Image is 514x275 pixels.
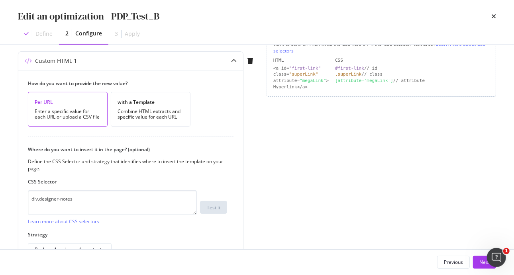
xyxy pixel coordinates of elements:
[479,259,490,265] div: Next
[444,259,463,265] div: Previous
[35,99,101,105] div: Per URL
[18,10,159,23] div: Edit an optimization - PDP_Test_B
[200,201,227,214] button: Test it
[28,80,227,87] label: How do you want to provide the new value?
[335,72,361,77] div: .superLink
[273,57,329,64] div: HTML
[28,231,227,238] label: Strategy
[289,72,318,77] div: "superLink"
[28,243,112,256] button: Replace the element's content
[300,78,326,83] div: "megaLink"
[503,248,510,254] span: 1
[28,190,197,215] textarea: div.designer-notes
[335,66,364,71] div: #first-link
[35,247,102,252] div: Replace the element's content
[28,158,227,172] div: Define the CSS Selector and strategy that identifies where to insert the template on your page.
[75,29,102,37] div: Configure
[115,30,118,38] div: 3
[289,66,321,71] div: "first-link"
[335,57,489,64] div: CSS
[207,204,220,211] div: Test it
[335,78,393,83] div: [attribute='megaLink']
[487,248,506,267] iframe: Intercom live chat
[335,65,489,72] div: // id
[273,41,486,54] a: Learn more about CSS selectors
[335,71,489,78] div: // class
[118,99,184,105] div: with a Template
[273,84,329,90] div: Hyperlink</a>
[473,256,496,269] button: Next
[28,146,227,153] label: Where do you want to insert it in the page? (optional)
[35,57,77,65] div: Custom HTML 1
[118,109,184,120] div: Combine HTML extracts and specific value for each URL
[35,30,53,38] div: Define
[273,65,329,72] div: <a id=
[28,178,227,185] label: CSS Selector
[273,71,329,78] div: class=
[28,218,99,225] a: Learn more about CSS selectors
[437,256,470,269] button: Previous
[491,10,496,23] div: times
[273,78,329,84] div: attribute= >
[125,30,140,38] div: Apply
[335,78,489,84] div: // attribute
[35,109,101,120] div: Enter a specific value for each URL or upload a CSV file
[65,29,69,37] div: 2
